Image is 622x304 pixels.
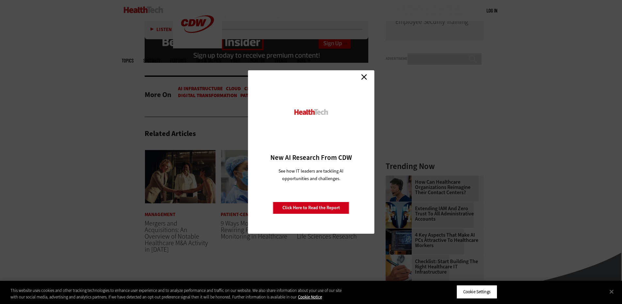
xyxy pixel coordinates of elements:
button: Close [604,284,619,299]
a: More information about your privacy [298,294,322,300]
div: This website uses cookies and other tracking technologies to enhance user experience and to analy... [10,287,342,300]
img: HealthTech_0.png [293,109,329,115]
p: See how IT leaders are tackling AI opportunities and challenges. [271,167,351,182]
a: Close [359,72,369,82]
a: Click Here to Read the Report [273,202,349,214]
button: Cookie Settings [456,285,497,299]
h3: New AI Research From CDW [259,153,363,162]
